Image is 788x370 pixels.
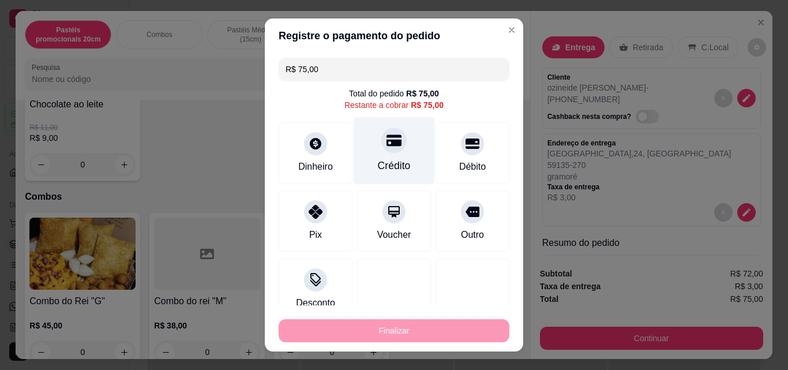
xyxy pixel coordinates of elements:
div: Débito [459,160,486,174]
input: Ex.: hambúrguer de cordeiro [286,58,502,81]
div: R$ 75,00 [411,99,444,111]
div: Pix [309,228,322,242]
button: Close [502,21,521,39]
div: Crédito [378,158,411,173]
header: Registre o pagamento do pedido [265,18,523,53]
div: Voucher [377,228,411,242]
div: R$ 75,00 [406,88,439,99]
div: Restante a cobrar [344,99,444,111]
div: Desconto [296,296,335,310]
div: Outro [461,228,484,242]
div: Total do pedido [349,88,439,99]
div: Dinheiro [298,160,333,174]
